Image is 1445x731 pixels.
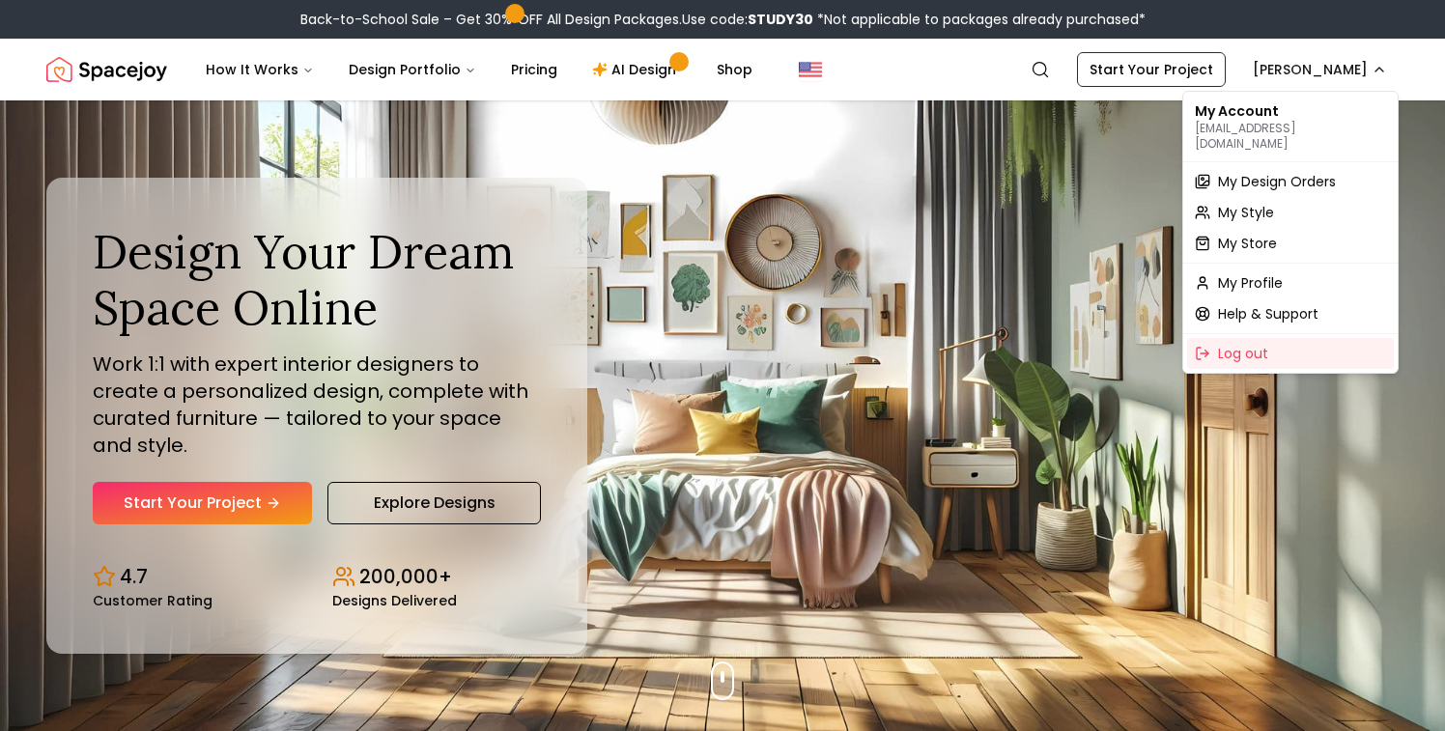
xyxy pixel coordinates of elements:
div: [PERSON_NAME] [1182,91,1399,374]
span: My Profile [1218,273,1283,293]
a: My Store [1187,228,1394,259]
span: Help & Support [1218,304,1318,323]
a: My Style [1187,197,1394,228]
a: My Profile [1187,267,1394,298]
a: Help & Support [1187,298,1394,329]
span: Log out [1218,344,1268,363]
span: My Style [1218,203,1274,222]
div: My Account [1187,96,1394,157]
span: My Design Orders [1218,172,1336,191]
span: My Store [1218,234,1277,253]
p: [EMAIL_ADDRESS][DOMAIN_NAME] [1195,121,1386,152]
a: My Design Orders [1187,166,1394,197]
